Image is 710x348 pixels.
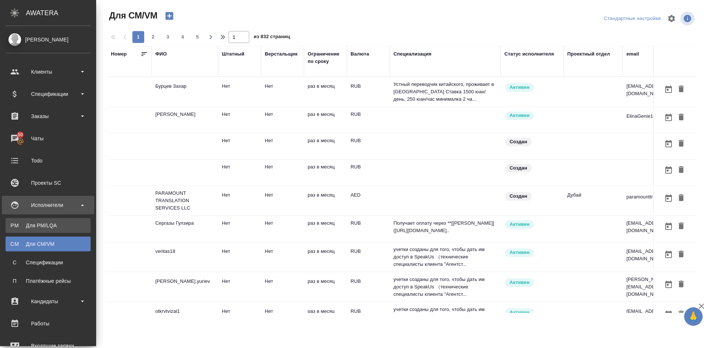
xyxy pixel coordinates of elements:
[680,11,696,26] span: Посмотреть информацию
[662,111,675,124] button: Открыть календарь загрузки
[6,318,91,329] div: Работы
[662,191,675,205] button: Открыть календарь загрузки
[9,222,87,229] div: Для PM/LQA
[626,220,682,234] p: [EMAIL_ADDRESS][DOMAIN_NAME]
[6,155,91,166] div: Todo
[261,79,304,105] td: Нет
[393,246,497,268] p: учетки созданы для того, чтобы дать им доступ в SpeakUs （технические специалисты клиента "Агентст...
[261,107,304,133] td: Нет
[9,259,87,266] div: Спецификации
[510,279,530,286] p: Активен
[218,160,261,185] td: Нет
[218,304,261,330] td: Нет
[261,160,304,185] td: Нет
[626,83,682,97] p: [EMAIL_ADDRESS][DOMAIN_NAME]
[13,131,27,138] span: 50
[393,50,432,58] div: Специализация
[347,107,390,133] td: RUB
[510,249,530,256] p: Активен
[564,188,623,214] td: Дубай
[662,278,675,291] button: Открыть календарь загрузки
[218,133,261,159] td: Нет
[347,188,390,214] td: AED
[662,83,675,96] button: Открыть календарь загрузки
[9,277,87,285] div: Платёжные рейсы
[218,188,261,214] td: Нет
[2,314,94,333] a: Работы
[192,33,203,41] span: 5
[662,163,675,177] button: Открыть календарь загрузки
[504,248,560,258] div: Рядовой исполнитель: назначай с учетом рейтинга
[26,6,96,20] div: AWATERA
[265,50,298,58] div: Верстальщик
[304,216,347,242] td: раз в месяц
[393,306,497,328] p: учетки созданы для того, чтобы дать им доступ в SpeakUs （технические специалисты клиента "Агентст...
[152,107,218,133] td: [PERSON_NAME]
[6,237,91,251] a: CMДля CM/VM
[675,278,687,291] button: Удалить
[347,133,390,159] td: RUB
[147,31,159,43] button: 2
[504,111,560,121] div: Рядовой исполнитель: назначай с учетом рейтинга
[304,304,347,330] td: раз в месяц
[218,107,261,133] td: Нет
[626,113,684,120] p: ElinaGenie1991@yande...
[510,164,527,172] p: Создан
[2,174,94,192] a: Проекты SC
[347,304,390,330] td: RUB
[218,79,261,105] td: Нет
[6,296,91,307] div: Кандидаты
[602,13,663,24] div: split button
[152,244,218,270] td: veritas18
[177,31,189,43] button: 4
[9,240,87,248] div: Для CM/VM
[510,138,527,145] p: Создан
[662,137,675,151] button: Открыть календарь загрузки
[6,111,91,122] div: Заказы
[6,274,91,288] a: ППлатёжные рейсы
[687,309,700,324] span: 🙏
[347,79,390,105] td: RUB
[626,308,682,322] p: [EMAIL_ADDRESS][DOMAIN_NAME]
[663,10,680,27] span: Настроить таблицу
[304,244,347,270] td: раз в месяц
[6,177,91,188] div: Проекты SC
[177,33,189,41] span: 4
[147,33,159,41] span: 2
[675,163,687,177] button: Удалить
[567,50,610,58] div: Проектный отдел
[261,188,304,214] td: Нет
[107,10,158,21] span: Для СМ/VM
[218,216,261,242] td: Нет
[304,274,347,300] td: раз в месяц
[351,50,369,58] div: Валюта
[6,133,91,144] div: Чаты
[504,220,560,230] div: Рядовой исполнитель: назначай с учетом рейтинга
[222,50,244,58] div: Штатный
[162,33,174,41] span: 3
[6,88,91,100] div: Спецификации
[675,191,687,205] button: Удалить
[111,50,127,58] div: Номер
[675,308,687,321] button: Удалить
[675,83,687,96] button: Удалить
[504,83,560,93] div: Рядовой исполнитель: назначай с учетом рейтинга
[662,220,675,233] button: Открыть календарь загрузки
[261,274,304,300] td: Нет
[152,274,218,300] td: [PERSON_NAME].yuriev
[6,218,91,233] a: PMДля PM/LQA
[347,160,390,185] td: RUB
[675,137,687,151] button: Удалить
[393,81,497,103] p: Устный переводчик китайского, проживает в [GEOGRAPHIC_DATA] Ставка 1500 юан/день, 250 юан/час мин...
[152,304,218,330] td: otkrytyizal1
[2,151,94,170] a: Todo
[626,193,679,201] p: paramounttranstlat@g...
[160,10,178,22] button: Создать
[504,50,554,58] div: Статус исполнителя
[393,220,497,234] p: Получает оплату через **[[PERSON_NAME]]([URL][DOMAIN_NAME]..
[675,220,687,233] button: Удалить
[261,216,304,242] td: Нет
[6,36,91,44] div: [PERSON_NAME]
[308,50,343,65] div: Ограничение по сроку
[626,248,682,262] p: [EMAIL_ADDRESS][DOMAIN_NAME]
